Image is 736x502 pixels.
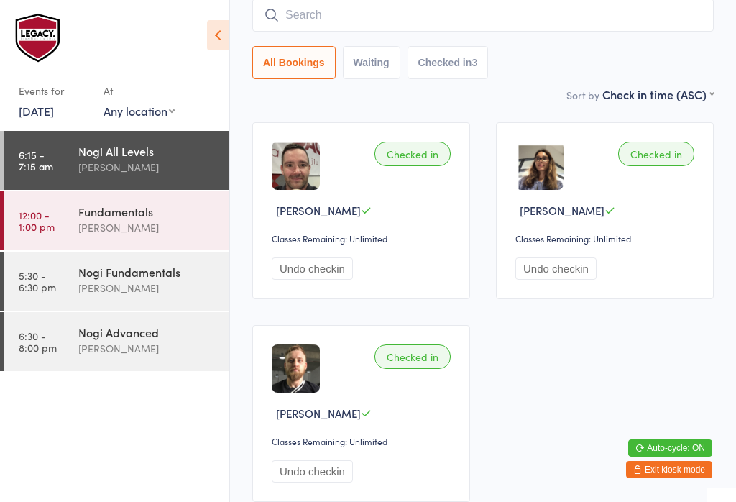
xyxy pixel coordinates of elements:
div: Fundamentals [78,204,217,219]
button: Undo checkin [272,460,353,483]
button: Auto-cycle: ON [628,439,712,457]
button: Checked in3 [408,46,489,79]
div: Nogi All Levels [78,143,217,159]
div: Nogi Fundamentals [78,264,217,280]
span: [PERSON_NAME] [276,406,361,421]
div: [PERSON_NAME] [78,219,217,236]
img: image1687751431.png [272,142,320,190]
time: 12:00 - 1:00 pm [19,209,55,232]
div: Classes Remaining: Unlimited [272,232,455,245]
div: Classes Remaining: Unlimited [515,232,699,245]
img: Legacy Brazilian Jiu Jitsu [14,11,65,65]
button: Undo checkin [515,257,597,280]
div: Any location [103,103,175,119]
a: [DATE] [19,103,54,119]
button: All Bookings [252,46,336,79]
div: Events for [19,79,89,103]
time: 5:30 - 6:30 pm [19,270,56,293]
div: [PERSON_NAME] [78,280,217,296]
div: Classes Remaining: Unlimited [272,435,455,447]
a: 5:30 -6:30 pmNogi Fundamentals[PERSON_NAME] [4,252,229,311]
div: 3 [471,57,477,68]
div: Check in time (ASC) [602,86,714,102]
img: image1688462846.png [515,142,563,190]
div: [PERSON_NAME] [78,340,217,357]
div: At [103,79,175,103]
button: Exit kiosk mode [626,461,712,478]
a: 6:30 -8:00 pmNogi Advanced[PERSON_NAME] [4,312,229,371]
a: 6:15 -7:15 amNogi All Levels[PERSON_NAME] [4,131,229,190]
div: Checked in [374,142,451,166]
div: Checked in [618,142,694,166]
div: Checked in [374,344,451,369]
button: Waiting [343,46,400,79]
button: Undo checkin [272,257,353,280]
label: Sort by [566,88,599,102]
span: [PERSON_NAME] [276,203,361,218]
a: 12:00 -1:00 pmFundamentals[PERSON_NAME] [4,191,229,250]
span: [PERSON_NAME] [520,203,604,218]
div: Nogi Advanced [78,324,217,340]
img: image1688701486.png [272,344,320,393]
div: [PERSON_NAME] [78,159,217,175]
time: 6:15 - 7:15 am [19,149,53,172]
time: 6:30 - 8:00 pm [19,330,57,353]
